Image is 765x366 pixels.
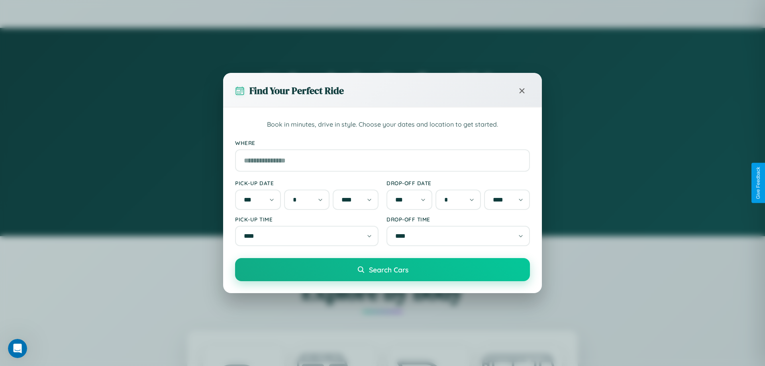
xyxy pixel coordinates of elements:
[235,119,530,130] p: Book in minutes, drive in style. Choose your dates and location to get started.
[369,265,408,274] span: Search Cars
[235,180,379,186] label: Pick-up Date
[235,258,530,281] button: Search Cars
[249,84,344,97] h3: Find Your Perfect Ride
[386,180,530,186] label: Drop-off Date
[235,216,379,223] label: Pick-up Time
[386,216,530,223] label: Drop-off Time
[235,139,530,146] label: Where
